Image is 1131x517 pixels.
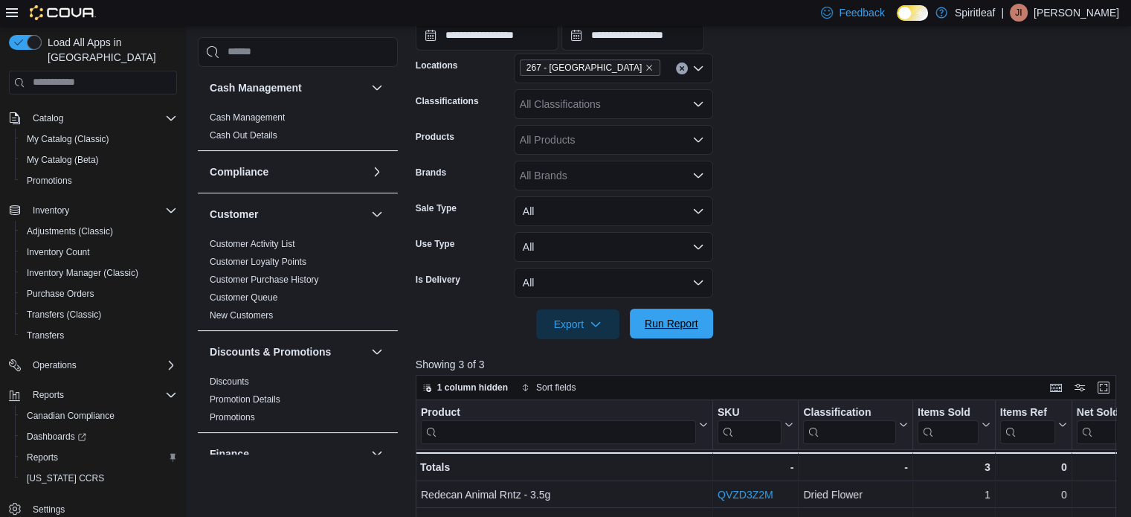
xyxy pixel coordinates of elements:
[1095,379,1112,396] button: Enter fullscreen
[1000,405,1055,420] div: Items Ref
[15,447,183,468] button: Reports
[437,382,508,394] span: 1 column hidden
[1034,4,1119,22] p: [PERSON_NAME]
[15,242,183,263] button: Inventory Count
[21,243,177,261] span: Inventory Count
[15,325,183,346] button: Transfers
[676,62,688,74] button: Clear input
[1010,4,1028,22] div: Jailee I
[421,405,708,443] button: Product
[421,486,708,504] div: Redecan Animal Rntz - 3.5g
[514,232,713,262] button: All
[27,225,113,237] span: Adjustments (Classic)
[21,306,177,324] span: Transfers (Classic)
[803,486,908,504] div: Dried Flower
[21,449,64,466] a: Reports
[210,292,277,304] span: Customer Queue
[21,285,100,303] a: Purchase Orders
[27,267,138,279] span: Inventory Manager (Classic)
[210,446,365,461] button: Finance
[718,458,793,476] div: -
[21,306,107,324] a: Transfers (Classic)
[514,268,713,298] button: All
[30,5,96,20] img: Cova
[210,274,319,286] span: Customer Purchase History
[536,309,619,339] button: Export
[416,274,460,286] label: Is Delivery
[27,356,83,374] button: Operations
[27,202,75,219] button: Inventory
[21,407,177,425] span: Canadian Compliance
[561,21,704,51] input: Press the down key to open a popover containing a calendar.
[803,458,908,476] div: -
[1015,4,1022,22] span: JI
[803,405,908,443] button: Classification
[1000,458,1067,476] div: 0
[718,489,773,501] a: QVZD3Z2M
[421,405,696,420] div: Product
[27,472,104,484] span: [US_STATE] CCRS
[918,405,979,443] div: Items Sold
[210,80,302,95] h3: Cash Management
[514,196,713,226] button: All
[210,412,255,423] a: Promotions
[21,469,110,487] a: [US_STATE] CCRS
[3,385,183,405] button: Reports
[27,175,72,187] span: Promotions
[718,405,782,443] div: SKU URL
[210,309,273,321] span: New Customers
[692,62,704,74] button: Open list of options
[515,379,581,396] button: Sort fields
[27,202,177,219] span: Inventory
[210,274,319,285] a: Customer Purchase History
[918,405,979,420] div: Items Sold
[210,344,331,359] h3: Discounts & Promotions
[210,376,249,387] a: Discounts
[1000,486,1067,504] div: 0
[15,129,183,150] button: My Catalog (Classic)
[210,257,306,267] a: Customer Loyalty Points
[21,222,177,240] span: Adjustments (Classic)
[1000,405,1067,443] button: Items Ref
[210,310,273,321] a: New Customers
[210,376,249,388] span: Discounts
[368,163,386,181] button: Compliance
[21,428,92,446] a: Dashboards
[210,112,285,123] span: Cash Management
[421,405,696,443] div: Product
[21,151,105,169] a: My Catalog (Beta)
[27,386,177,404] span: Reports
[210,394,280,405] a: Promotion Details
[210,256,306,268] span: Customer Loyalty Points
[21,243,96,261] a: Inventory Count
[1077,405,1130,420] div: Net Sold
[692,134,704,146] button: Open list of options
[15,304,183,325] button: Transfers (Classic)
[21,327,177,344] span: Transfers
[21,285,177,303] span: Purchase Orders
[210,239,295,249] a: Customer Activity List
[1047,379,1065,396] button: Keyboard shortcuts
[210,80,365,95] button: Cash Management
[27,330,64,341] span: Transfers
[416,60,458,71] label: Locations
[416,95,479,107] label: Classifications
[416,238,454,250] label: Use Type
[918,405,990,443] button: Items Sold
[210,207,365,222] button: Customer
[718,405,793,443] button: SKU
[27,154,99,166] span: My Catalog (Beta)
[21,469,177,487] span: Washington CCRS
[416,379,514,396] button: 1 column hidden
[918,458,990,476] div: 3
[21,130,115,148] a: My Catalog (Classic)
[416,357,1124,372] p: Showing 3 of 3
[15,468,183,489] button: [US_STATE] CCRS
[210,446,249,461] h3: Finance
[368,445,386,463] button: Finance
[27,386,70,404] button: Reports
[897,5,928,21] input: Dark Mode
[1001,4,1004,22] p: |
[27,452,58,463] span: Reports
